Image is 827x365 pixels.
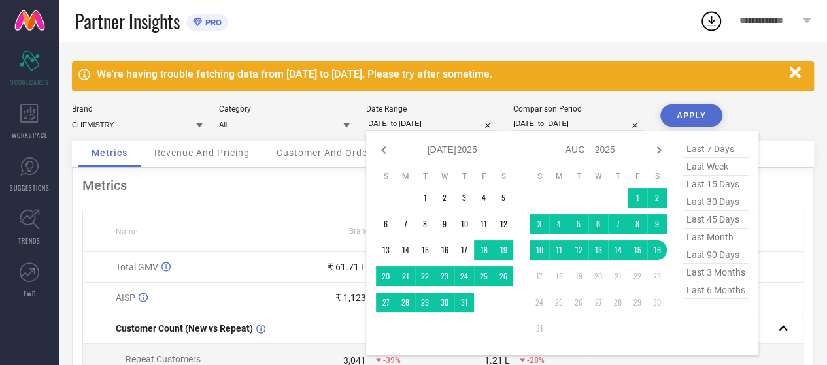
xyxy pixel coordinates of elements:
td: Tue Aug 26 2025 [569,293,588,312]
td: Mon Aug 11 2025 [549,240,569,260]
td: Sat Aug 30 2025 [647,293,667,312]
td: Tue Aug 05 2025 [569,214,588,234]
td: Wed Aug 27 2025 [588,293,608,312]
th: Thursday [608,171,628,182]
td: Wed Jul 23 2025 [435,266,454,286]
td: Mon Jul 28 2025 [396,293,415,312]
td: Mon Jul 07 2025 [396,214,415,234]
span: last 30 days [683,193,749,211]
span: last 45 days [683,211,749,229]
div: Open download list [700,9,723,33]
span: AISP [116,293,135,303]
span: FWD [24,289,36,298]
td: Thu Jul 31 2025 [454,293,474,312]
th: Saturday [647,171,667,182]
th: Sunday [530,171,549,182]
td: Fri Jul 11 2025 [474,214,494,234]
td: Fri Aug 22 2025 [628,266,647,286]
td: Fri Jul 25 2025 [474,266,494,286]
div: Date Range [366,104,497,114]
td: Fri Aug 29 2025 [628,293,647,312]
div: Comparison Period [513,104,644,114]
td: Sat Jul 12 2025 [494,214,513,234]
th: Monday [549,171,569,182]
td: Sun Jul 20 2025 [376,266,396,286]
span: Revenue And Pricing [154,148,250,158]
td: Tue Jul 22 2025 [415,266,435,286]
span: SUGGESTIONS [10,183,50,193]
td: Sat Jul 26 2025 [494,266,513,286]
span: Customer And Orders [277,148,377,158]
td: Mon Jul 21 2025 [396,266,415,286]
td: Fri Aug 08 2025 [628,214,647,234]
td: Sun Aug 03 2025 [530,214,549,234]
td: Thu Aug 28 2025 [608,293,628,312]
td: Thu Aug 07 2025 [608,214,628,234]
span: last week [683,158,749,176]
th: Friday [628,171,647,182]
td: Fri Aug 15 2025 [628,240,647,260]
td: Mon Aug 25 2025 [549,293,569,312]
span: -28% [527,356,545,365]
button: APPLY [660,104,722,127]
th: Tuesday [415,171,435,182]
div: Next month [651,142,667,158]
span: WORKSPACE [12,130,48,140]
span: PRO [202,18,222,27]
input: Select date range [366,117,497,131]
span: last month [683,229,749,246]
td: Wed Jul 09 2025 [435,214,454,234]
span: last 90 days [683,246,749,264]
span: Customer Count (New vs Repeat) [116,323,253,334]
td: Fri Aug 01 2025 [628,188,647,208]
td: Tue Jul 15 2025 [415,240,435,260]
span: Repeat Customers [126,354,201,364]
td: Wed Jul 16 2025 [435,240,454,260]
span: Partner Insights [75,8,180,35]
th: Tuesday [569,171,588,182]
span: TRENDS [18,236,41,246]
td: Sat Aug 23 2025 [647,266,667,286]
th: Friday [474,171,494,182]
td: Thu Aug 14 2025 [608,240,628,260]
td: Sun Jul 13 2025 [376,240,396,260]
td: Sat Jul 05 2025 [494,188,513,208]
th: Sunday [376,171,396,182]
td: Mon Aug 18 2025 [549,266,569,286]
td: Sat Aug 09 2025 [647,214,667,234]
div: Metrics [82,178,803,193]
td: Mon Aug 04 2025 [549,214,569,234]
td: Tue Jul 08 2025 [415,214,435,234]
td: Fri Jul 18 2025 [474,240,494,260]
span: last 3 months [683,264,749,281]
span: Name [116,227,137,236]
td: Wed Aug 06 2025 [588,214,608,234]
div: Previous month [376,142,392,158]
td: Tue Aug 19 2025 [569,266,588,286]
td: Sat Jul 19 2025 [494,240,513,260]
th: Thursday [454,171,474,182]
td: Sun Jul 27 2025 [376,293,396,312]
td: Thu Jul 17 2025 [454,240,474,260]
td: Thu Aug 21 2025 [608,266,628,286]
td: Tue Jul 01 2025 [415,188,435,208]
td: Thu Jul 10 2025 [454,214,474,234]
td: Sun Jul 06 2025 [376,214,396,234]
span: Metrics [92,148,127,158]
span: -39% [383,356,401,365]
td: Tue Aug 12 2025 [569,240,588,260]
td: Mon Jul 14 2025 [396,240,415,260]
th: Monday [396,171,415,182]
div: We're having trouble fetching data from [DATE] to [DATE]. Please try after sometime. [97,68,783,80]
td: Thu Jul 24 2025 [454,266,474,286]
span: SCORECARDS [10,77,49,87]
span: Total GMV [116,262,158,272]
td: Wed Jul 30 2025 [435,293,454,312]
td: Sun Aug 10 2025 [530,240,549,260]
span: last 6 months [683,281,749,299]
td: Wed Aug 20 2025 [588,266,608,286]
td: Tue Jul 29 2025 [415,293,435,312]
span: last 15 days [683,176,749,193]
td: Sat Aug 16 2025 [647,240,667,260]
td: Wed Jul 02 2025 [435,188,454,208]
